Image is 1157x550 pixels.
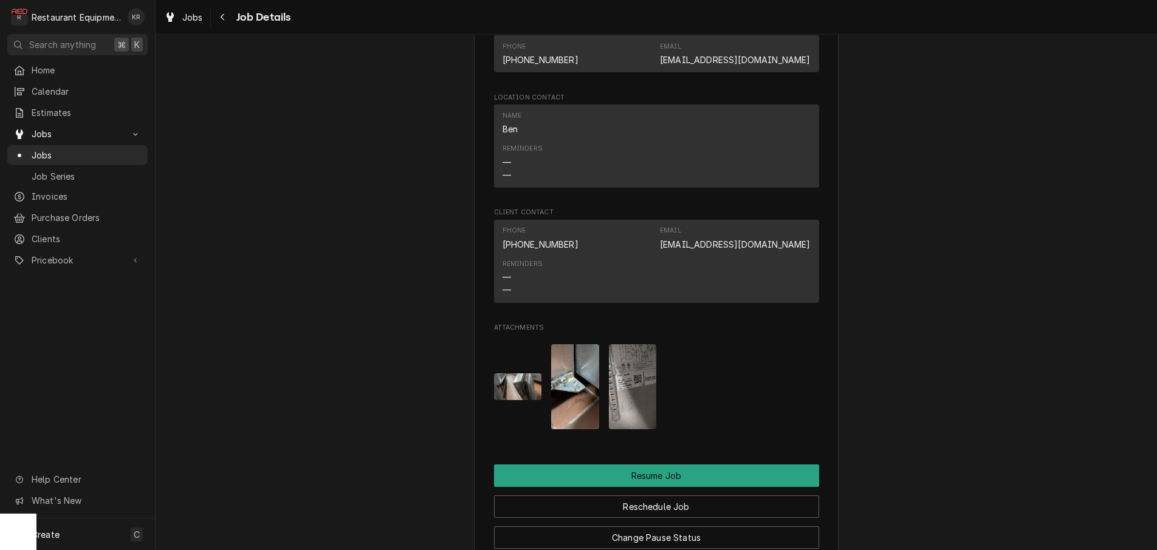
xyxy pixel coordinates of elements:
[503,42,578,66] div: Phone
[32,190,142,203] span: Invoices
[32,233,142,245] span: Clients
[494,220,819,308] div: Client Contact List
[32,254,123,267] span: Pricebook
[7,469,148,489] a: Go to Help Center
[32,494,140,507] span: What's New
[7,229,148,249] a: Clients
[32,11,121,24] div: Restaurant Equipment Diagnostics
[32,127,123,140] span: Jobs
[7,124,148,144] a: Go to Jobs
[660,55,810,65] a: [EMAIL_ADDRESS][DOMAIN_NAME]
[494,104,819,193] div: Location Contact List
[32,211,142,224] span: Purchase Orders
[11,8,28,25] div: Restaurant Equipment Diagnostics's Avatar
[660,42,810,66] div: Email
[494,220,819,303] div: Contact
[503,226,578,250] div: Phone
[134,38,140,51] span: K
[7,81,148,101] a: Calendar
[134,528,140,541] span: C
[503,283,511,296] div: —
[29,38,96,51] span: Search anything
[660,226,810,250] div: Email
[32,64,142,76] span: Home
[494,208,819,308] div: Client Contact
[32,106,142,119] span: Estimates
[32,149,142,161] span: Jobs
[7,166,148,186] a: Job Series
[503,144,543,154] div: Reminders
[494,93,819,103] span: Location Contact
[32,170,142,183] span: Job Series
[503,123,518,135] div: Ben
[494,495,819,518] button: Reschedule Job
[7,145,148,165] a: Jobs
[503,259,543,296] div: Reminders
[503,111,522,121] div: Name
[7,250,148,270] a: Go to Pricebook
[551,344,599,429] img: EcZU8yQS0u7oAcRNZQk1
[128,8,145,25] div: Kelli Robinette's Avatar
[503,259,543,269] div: Reminders
[503,156,511,169] div: —
[7,186,148,206] a: Invoices
[182,11,203,24] span: Jobs
[494,208,819,217] span: Client Contact
[660,42,681,52] div: Email
[494,464,819,487] button: Resume Job
[494,323,819,333] span: Attachments
[503,226,526,236] div: Phone
[159,7,208,27] a: Jobs
[494,373,542,400] img: xLKJSk7aTgqHzK86PKfc
[7,208,148,228] a: Purchase Orders
[233,9,291,25] span: Job Details
[7,103,148,123] a: Estimates
[494,464,819,487] div: Button Group Row
[32,85,142,98] span: Calendar
[494,35,819,72] div: Contact
[213,7,233,27] button: Navigate back
[117,38,126,51] span: ⌘
[503,111,522,135] div: Name
[128,8,145,25] div: KR
[494,104,819,188] div: Contact
[503,144,543,181] div: Reminders
[609,344,657,429] img: NDSaRk2VQRaTYtXudc1H
[503,271,511,283] div: —
[660,226,681,236] div: Email
[503,55,578,65] a: [PHONE_NUMBER]
[7,34,148,55] button: Search anything⌘K
[503,169,511,182] div: —
[494,334,819,439] span: Attachments
[494,487,819,518] div: Button Group Row
[494,526,819,549] button: Change Pause Status
[32,529,60,540] span: Create
[494,24,819,78] div: Job Contact
[503,42,526,52] div: Phone
[494,518,819,549] div: Button Group Row
[7,491,148,511] a: Go to What's New
[494,93,819,193] div: Location Contact
[32,473,140,486] span: Help Center
[7,60,148,80] a: Home
[494,35,819,78] div: Job Contact List
[494,323,819,439] div: Attachments
[11,8,28,25] div: R
[660,239,810,250] a: [EMAIL_ADDRESS][DOMAIN_NAME]
[503,239,578,250] a: [PHONE_NUMBER]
